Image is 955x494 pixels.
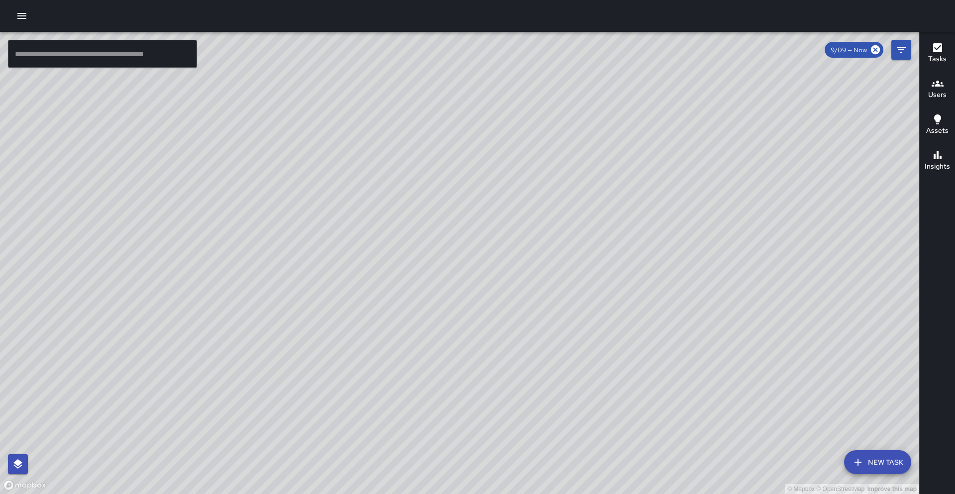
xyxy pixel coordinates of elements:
button: Insights [920,143,955,179]
h6: Insights [925,161,950,172]
button: Assets [920,107,955,143]
span: 9/09 — Now [825,46,873,54]
h6: Tasks [928,54,947,65]
h6: Users [928,90,947,100]
div: 9/09 — Now [825,42,883,58]
button: Filters [891,40,911,60]
button: Tasks [920,36,955,72]
button: New Task [844,450,911,474]
h6: Assets [926,125,949,136]
button: Users [920,72,955,107]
